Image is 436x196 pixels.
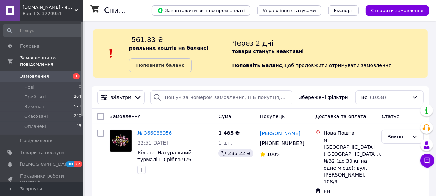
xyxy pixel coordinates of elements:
span: 925.in.ua - еталон якості срібла [23,4,75,10]
b: реальних коштів на балансі [129,45,208,51]
img: :exclamation: [106,48,116,59]
span: Експорт [334,8,353,13]
span: Управління статусами [263,8,316,13]
span: Доставка та оплата [315,114,366,119]
button: Чат з покупцем [420,154,434,168]
span: Показники роботи компанії [20,173,64,186]
span: Головна [20,43,40,49]
span: 22:51[DATE] [137,140,168,146]
span: 571 [74,104,81,110]
span: 43 [76,123,81,130]
a: Кільце. Натуральний турмалін. Срібло 925. [137,150,193,162]
span: Нові [24,84,34,90]
span: (1058) [370,95,386,100]
span: Оплачені [24,123,46,130]
div: Нова Пошта [324,130,376,137]
div: Виконано [387,133,409,140]
span: Статус [381,114,399,119]
span: Покупець [260,114,285,119]
img: Фото товару [110,130,132,152]
div: м. [GEOGRAPHIC_DATA] ([GEOGRAPHIC_DATA].), №32 (до 30 кг на одне місце): вул. [PERSON_NAME], 108/9 [324,137,376,185]
b: Поповнити баланс [136,63,184,68]
button: Створити замовлення [366,5,429,16]
span: 1 [73,73,80,79]
span: 1 шт. [218,140,232,146]
a: [PERSON_NAME] [260,130,300,137]
span: 204 [74,94,81,100]
span: Замовлення [110,114,141,119]
span: 240 [74,113,81,120]
div: 235.22 ₴ [218,149,253,157]
a: Поповнити баланс [129,58,192,72]
a: № 366088956 [137,130,172,136]
a: Фото товару [110,130,132,152]
div: [PHONE_NUMBER] [259,138,304,148]
span: Фільтри [111,94,131,101]
span: Створити замовлення [371,8,424,13]
span: 100% [267,152,281,157]
span: Замовлення та повідомлення [20,55,83,67]
span: Збережені фільтри: [299,94,350,101]
span: 27 [74,161,82,167]
span: Всі [361,94,369,101]
span: 1 485 ₴ [218,130,240,136]
span: Повідомлення [20,138,54,144]
span: Виконані [24,104,46,110]
span: Скасовані [24,113,48,120]
span: Завантажити звіт по пром-оплаті [157,7,245,14]
span: Замовлення [20,73,49,80]
span: -561.83 ₴ [129,35,163,44]
div: , щоб продовжити отримувати замовлення [232,35,428,72]
span: [DEMOGRAPHIC_DATA] [20,161,72,168]
span: Товари та послуги [20,149,64,156]
button: Експорт [328,5,359,16]
a: Створити замовлення [359,7,429,13]
h1: Список замовлень [104,6,175,15]
button: Завантажити звіт по пром-оплаті [152,5,250,16]
span: 0 [79,84,81,90]
span: Через 2 дні [232,39,274,47]
div: Ваш ID: 3220951 [23,10,83,17]
input: Пошук [3,24,82,37]
b: Поповніть Баланс [232,63,282,68]
span: Cума [218,114,231,119]
b: товари стануть неактивні [232,49,304,54]
span: Прийняті [24,94,46,100]
button: Управління статусами [257,5,321,16]
span: 30 [66,161,74,167]
input: Пошук за номером замовлення, ПІБ покупця, номером телефону, Email, номером накладної [150,90,292,104]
